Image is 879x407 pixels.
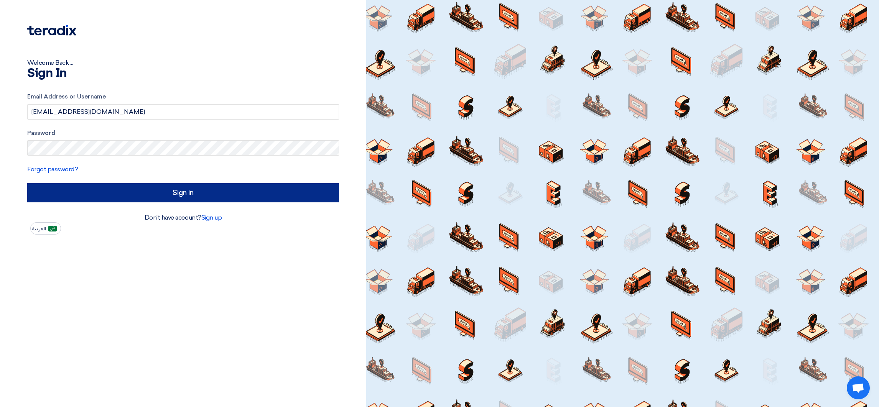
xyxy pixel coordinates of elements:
div: Open chat [847,376,870,399]
img: Teradix logo [27,25,76,36]
input: Sign in [27,183,339,202]
a: Sign up [201,214,222,221]
button: العربية [30,222,61,235]
span: العربية [32,226,46,231]
img: ar-AR.png [48,226,57,231]
label: Password [27,129,339,138]
div: Welcome Back ... [27,58,339,67]
div: Don't have account? [27,213,339,222]
label: Email Address or Username [27,92,339,101]
input: Enter your business email or username [27,104,339,120]
h1: Sign In [27,67,339,80]
a: Forgot password? [27,166,78,173]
